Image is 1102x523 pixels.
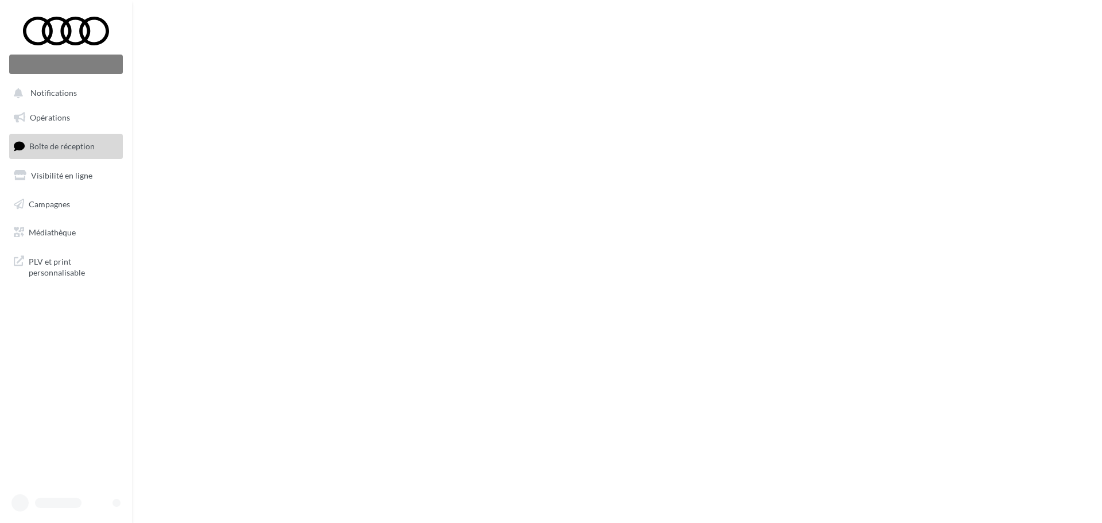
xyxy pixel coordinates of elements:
span: PLV et print personnalisable [29,254,118,278]
span: Campagnes [29,199,70,208]
div: Nouvelle campagne [9,55,123,74]
a: Opérations [7,106,125,130]
span: Notifications [30,88,77,98]
a: Visibilité en ligne [7,164,125,188]
span: Opérations [30,113,70,122]
span: Médiathèque [29,227,76,237]
a: Médiathèque [7,220,125,245]
a: Campagnes [7,192,125,216]
a: Boîte de réception [7,134,125,158]
span: Boîte de réception [29,141,95,151]
a: PLV et print personnalisable [7,249,125,283]
span: Visibilité en ligne [31,171,92,180]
